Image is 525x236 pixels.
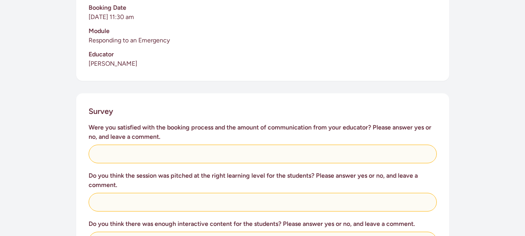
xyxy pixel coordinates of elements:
h3: Were you satisfied with the booking process and the amount of communication from your educator? P... [89,123,437,142]
h3: Booking Date [89,3,437,12]
h3: Educator [89,50,437,59]
h3: Module [89,26,437,36]
p: [PERSON_NAME] [89,59,437,68]
h2: Survey [89,106,113,117]
h3: Do you think the session was pitched at the right learning level for the students? Please answer ... [89,171,437,190]
p: Responding to an Emergency [89,36,437,45]
p: [DATE] 11:30 am [89,12,437,22]
h3: Do you think there was enough interactive content for the students? Please answer yes or no, and ... [89,219,437,229]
